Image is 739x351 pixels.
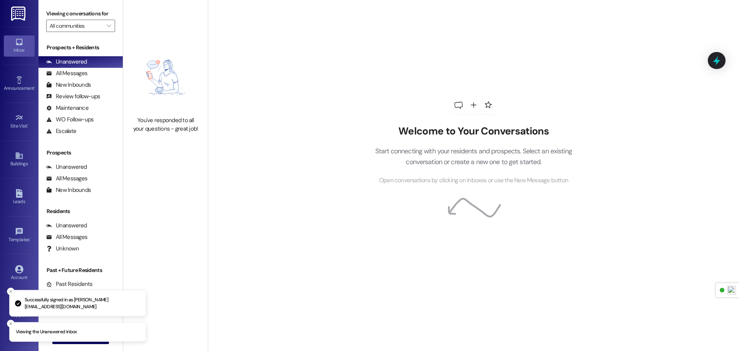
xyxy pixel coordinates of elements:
div: New Inbounds [46,81,91,89]
button: Close toast [7,288,15,296]
div: Escalate [46,127,76,135]
a: Inbox [4,35,35,56]
p: Start connecting with your residents and prospects. Select an existing conversation or create a n... [363,146,584,168]
div: Past Residents [46,280,93,288]
div: Residents [38,207,123,215]
i:  [107,23,111,29]
a: Support [4,301,35,321]
button: Close toast [7,320,15,327]
div: Maintenance [46,104,89,112]
span: • [28,122,29,128]
a: Account [4,263,35,284]
img: empty-state [132,42,199,113]
a: Templates • [4,225,35,246]
div: Prospects [38,149,123,157]
div: You've responded to all your questions - great job! [132,116,199,133]
div: WO Follow-ups [46,116,94,124]
div: Unknown [46,245,79,253]
p: Successfully signed in as [PERSON_NAME][EMAIL_ADDRESS][DOMAIN_NAME] [25,297,140,310]
p: Viewing the Unanswered inbox [16,329,77,336]
div: All Messages [46,69,87,77]
span: • [34,84,35,90]
h2: Welcome to Your Conversations [363,125,584,138]
a: Site Visit • [4,111,35,132]
div: New Inbounds [46,186,91,194]
div: All Messages [46,233,87,241]
label: Viewing conversations for [46,8,115,20]
img: ResiDesk Logo [11,7,27,21]
span: • [30,236,31,241]
div: Review follow-ups [46,92,100,101]
div: Unanswered [46,58,87,66]
div: Unanswered [46,222,87,230]
div: Past + Future Residents [38,266,123,274]
div: All Messages [46,175,87,183]
span: Open conversations by clicking on inboxes or use the New Message button [379,176,568,185]
a: Buildings [4,149,35,170]
input: All communities [50,20,103,32]
div: Unanswered [46,163,87,171]
a: Leads [4,187,35,208]
div: Prospects + Residents [38,44,123,52]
